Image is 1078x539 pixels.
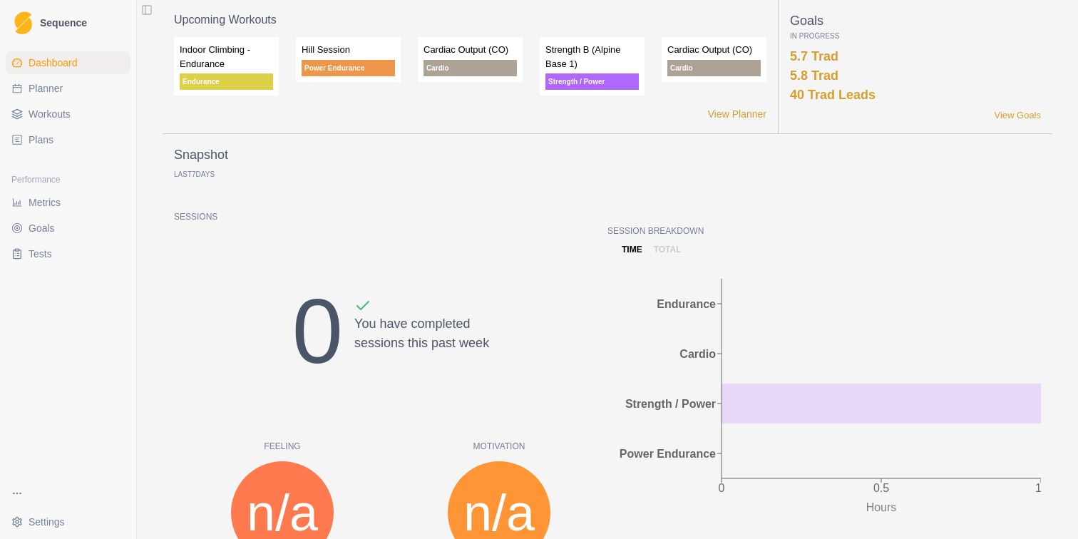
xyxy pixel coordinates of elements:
a: Planner [6,77,130,100]
p: Cardiac Output (CO) [667,43,761,57]
span: Metrics [29,195,61,210]
p: Indoor Climbing - Endurance [180,43,273,71]
p: Cardio [423,60,517,76]
button: Settings [6,510,130,533]
p: Cardio [667,60,761,76]
span: Dashboard [29,56,78,70]
a: Dashboard [6,51,130,74]
p: Power Endurance [302,60,395,76]
a: Plans [6,128,130,151]
p: Feeling [174,440,391,453]
p: In Progress [790,31,1041,41]
p: Snapshot [174,145,228,165]
span: Sequence [40,18,87,28]
p: Upcoming Workouts [174,11,766,29]
div: You have completed sessions this past week [354,297,489,400]
tspan: 1 [1035,482,1042,494]
tspan: Endurance [657,298,716,310]
tspan: Power Endurance [620,448,716,460]
p: Goals [790,11,1041,31]
p: total [654,243,682,256]
a: Tests [6,242,130,265]
p: Last Days [174,170,215,178]
span: Planner [29,81,63,96]
a: LogoSequence [6,6,130,40]
p: Strength B (Alpine Base 1) [545,43,639,71]
a: Goals [6,217,130,240]
p: Strength / Power [545,73,639,90]
p: Cardiac Output (CO) [423,43,517,57]
a: Workouts [6,103,130,125]
tspan: Cardio [679,348,716,360]
a: View Planner [708,107,766,122]
p: Endurance [180,73,273,90]
img: Logo [14,11,32,35]
div: Performance [6,168,130,191]
p: time [622,243,642,256]
a: 5.7 Trad [790,49,838,63]
span: Goals [29,221,55,235]
p: Hill Session [302,43,395,57]
tspan: Hours [866,501,897,513]
span: Plans [29,133,53,147]
span: 7 [192,170,196,178]
span: Workouts [29,107,71,121]
p: Session Breakdown [607,225,1041,237]
a: 5.8 Trad [790,68,838,83]
p: Sessions [174,210,607,223]
a: View Goals [994,108,1041,123]
span: Tests [29,247,52,261]
div: 0 [292,263,343,400]
tspan: Strength / Power [625,398,716,410]
tspan: 0 [719,482,725,494]
a: 40 Trad Leads [790,88,876,102]
tspan: 0.5 [873,482,889,494]
p: Motivation [391,440,607,453]
a: Metrics [6,191,130,214]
